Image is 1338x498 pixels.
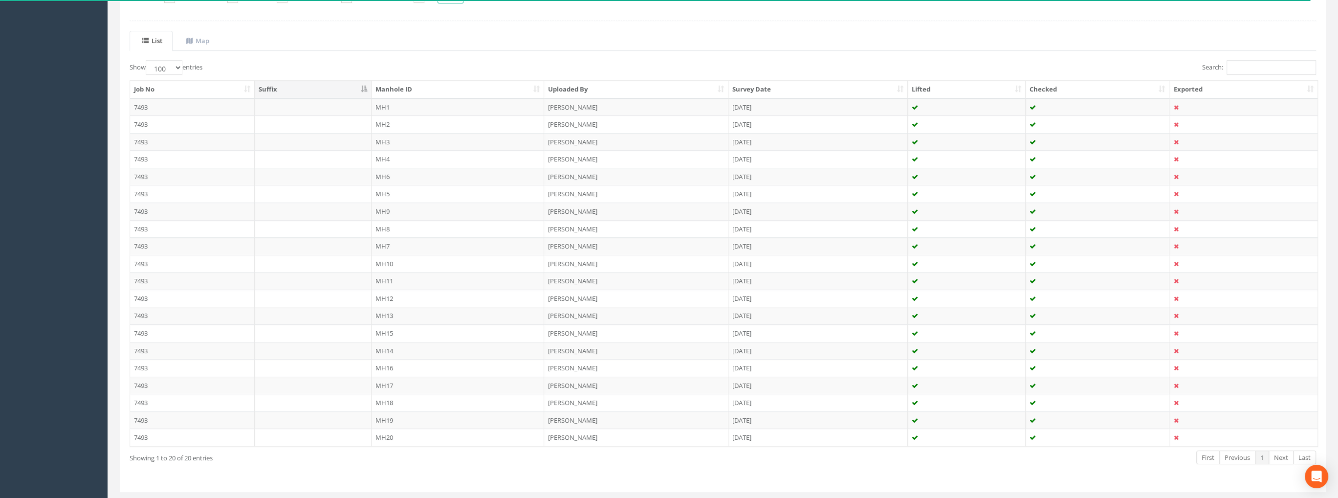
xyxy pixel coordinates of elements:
[130,377,255,394] td: 7493
[372,168,545,185] td: MH6
[544,342,728,360] td: [PERSON_NAME]
[544,115,728,133] td: [PERSON_NAME]
[372,185,545,203] td: MH5
[728,220,908,238] td: [DATE]
[372,429,545,446] td: MH20
[544,272,728,290] td: [PERSON_NAME]
[372,133,545,151] td: MH3
[130,81,255,98] th: Job No: activate to sort column ascending
[544,98,728,116] td: [PERSON_NAME]
[544,185,728,203] td: [PERSON_NAME]
[130,185,255,203] td: 7493
[130,290,255,307] td: 7493
[544,429,728,446] td: [PERSON_NAME]
[372,394,545,411] td: MH18
[728,272,908,290] td: [DATE]
[544,324,728,342] td: [PERSON_NAME]
[372,220,545,238] td: MH8
[130,220,255,238] td: 7493
[728,342,908,360] td: [DATE]
[130,429,255,446] td: 7493
[728,429,908,446] td: [DATE]
[728,185,908,203] td: [DATE]
[728,203,908,220] td: [DATE]
[1269,451,1294,465] a: Next
[372,359,545,377] td: MH16
[728,81,908,98] th: Survey Date: activate to sort column ascending
[1305,465,1328,488] div: Open Intercom Messenger
[728,150,908,168] td: [DATE]
[372,290,545,307] td: MH12
[728,411,908,429] td: [DATE]
[372,81,545,98] th: Manhole ID: activate to sort column ascending
[908,81,1026,98] th: Lifted: activate to sort column ascending
[372,324,545,342] td: MH15
[130,31,173,51] a: List
[728,377,908,394] td: [DATE]
[372,203,545,220] td: MH9
[142,36,162,45] uib-tab-heading: List
[146,60,182,75] select: Showentries
[130,394,255,411] td: 7493
[544,203,728,220] td: [PERSON_NAME]
[1169,81,1317,98] th: Exported: activate to sort column ascending
[372,272,545,290] td: MH11
[130,133,255,151] td: 7493
[174,31,219,51] a: Map
[130,307,255,324] td: 7493
[544,377,728,394] td: [PERSON_NAME]
[130,203,255,220] td: 7493
[728,290,908,307] td: [DATE]
[544,359,728,377] td: [PERSON_NAME]
[1255,451,1269,465] a: 1
[130,60,202,75] label: Show entries
[544,290,728,307] td: [PERSON_NAME]
[1202,60,1316,75] label: Search:
[372,115,545,133] td: MH2
[372,255,545,272] td: MH10
[130,168,255,185] td: 7493
[544,237,728,255] td: [PERSON_NAME]
[130,150,255,168] td: 7493
[728,359,908,377] td: [DATE]
[544,168,728,185] td: [PERSON_NAME]
[728,394,908,411] td: [DATE]
[544,255,728,272] td: [PERSON_NAME]
[1219,451,1255,465] a: Previous
[130,115,255,133] td: 7493
[130,98,255,116] td: 7493
[728,98,908,116] td: [DATE]
[372,307,545,324] td: MH13
[186,36,209,45] uib-tab-heading: Map
[1227,60,1316,75] input: Search:
[728,133,908,151] td: [DATE]
[130,324,255,342] td: 7493
[372,411,545,429] td: MH19
[1293,451,1316,465] a: Last
[544,394,728,411] td: [PERSON_NAME]
[728,115,908,133] td: [DATE]
[1196,451,1220,465] a: First
[544,81,728,98] th: Uploaded By: activate to sort column ascending
[544,411,728,429] td: [PERSON_NAME]
[130,272,255,290] td: 7493
[544,150,728,168] td: [PERSON_NAME]
[130,450,615,463] div: Showing 1 to 20 of 20 entries
[728,324,908,342] td: [DATE]
[728,255,908,272] td: [DATE]
[372,98,545,116] td: MH1
[544,133,728,151] td: [PERSON_NAME]
[372,150,545,168] td: MH4
[130,237,255,255] td: 7493
[544,307,728,324] td: [PERSON_NAME]
[130,411,255,429] td: 7493
[372,377,545,394] td: MH17
[372,237,545,255] td: MH7
[728,168,908,185] td: [DATE]
[372,342,545,360] td: MH14
[130,359,255,377] td: 7493
[544,220,728,238] td: [PERSON_NAME]
[130,255,255,272] td: 7493
[130,342,255,360] td: 7493
[728,307,908,324] td: [DATE]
